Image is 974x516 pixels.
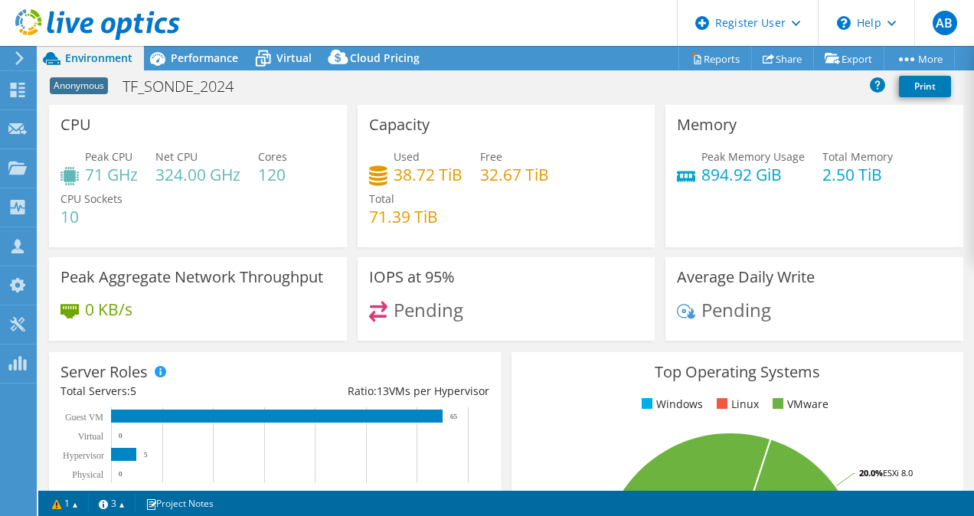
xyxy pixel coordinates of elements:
[60,208,123,225] h4: 10
[813,47,884,70] a: Export
[130,384,136,398] span: 5
[350,51,420,65] span: Cloud Pricing
[78,431,104,442] text: Virtual
[450,413,458,420] text: 65
[60,116,91,133] h3: CPU
[63,450,104,461] text: Hypervisor
[899,76,951,97] a: Print
[155,166,240,183] h4: 324.00 GHz
[276,51,312,65] span: Virtual
[88,494,136,513] a: 3
[65,412,103,423] text: Guest VM
[480,149,502,164] span: Free
[822,166,893,183] h4: 2.50 TiB
[523,364,952,380] h3: Top Operating Systems
[369,116,430,133] h3: Capacity
[155,149,198,164] span: Net CPU
[275,383,489,400] div: Ratio: VMs per Hypervisor
[65,51,132,65] span: Environment
[369,191,394,206] span: Total
[933,11,957,35] span: AB
[394,297,463,322] span: Pending
[677,269,815,286] h3: Average Daily Write
[60,364,148,380] h3: Server Roles
[638,396,703,413] li: Windows
[883,467,913,478] tspan: ESXi 8.0
[85,301,132,318] h4: 0 KB/s
[72,469,103,480] text: Physical
[713,396,759,413] li: Linux
[837,16,851,30] svg: \n
[50,77,108,94] span: Anonymous
[369,208,438,225] h4: 71.39 TiB
[85,166,138,183] h4: 71 GHz
[119,470,123,478] text: 0
[41,494,89,513] a: 1
[701,149,805,164] span: Peak Memory Usage
[60,383,275,400] div: Total Servers:
[258,166,287,183] h4: 120
[135,494,224,513] a: Project Notes
[678,47,752,70] a: Reports
[822,149,893,164] span: Total Memory
[480,166,549,183] h4: 32.67 TiB
[859,467,883,478] tspan: 20.0%
[369,269,455,286] h3: IOPS at 95%
[258,149,287,164] span: Cores
[171,51,238,65] span: Performance
[677,116,737,133] h3: Memory
[60,269,323,286] h3: Peak Aggregate Network Throughput
[116,78,257,95] h1: TF_SONDE_2024
[701,166,805,183] h4: 894.92 GiB
[884,47,955,70] a: More
[60,191,123,206] span: CPU Sockets
[377,384,389,398] span: 13
[85,149,132,164] span: Peak CPU
[119,432,123,439] text: 0
[394,166,462,183] h4: 38.72 TiB
[144,451,148,459] text: 5
[394,149,420,164] span: Used
[701,297,771,322] span: Pending
[769,396,829,413] li: VMware
[751,47,814,70] a: Share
